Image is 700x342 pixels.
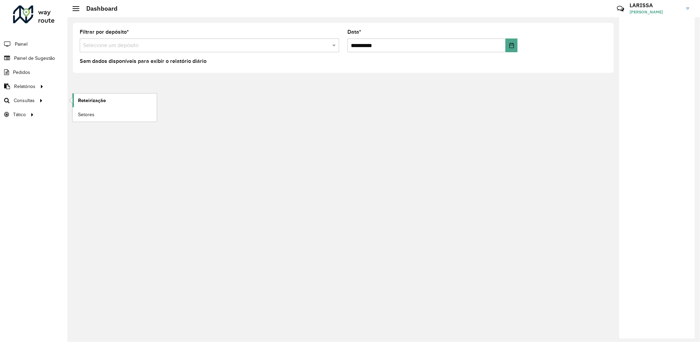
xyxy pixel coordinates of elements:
[80,28,129,36] label: Filtrar por depósito
[630,9,681,15] span: [PERSON_NAME]
[80,57,207,65] label: Sem dados disponíveis para exibir o relatório diário
[13,111,26,118] span: Tático
[613,1,628,16] a: Contato Rápido
[13,69,30,76] span: Pedidos
[78,97,106,104] span: Roteirização
[79,5,118,12] h2: Dashboard
[14,83,35,90] span: Relatórios
[73,108,157,121] a: Setores
[78,111,95,118] span: Setores
[15,41,27,48] span: Painel
[14,55,55,62] span: Painel de Sugestão
[505,38,518,52] button: Choose Date
[14,97,35,104] span: Consultas
[630,2,681,9] h3: LARISSA
[347,28,361,36] label: Data
[73,93,157,107] a: Roteirização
